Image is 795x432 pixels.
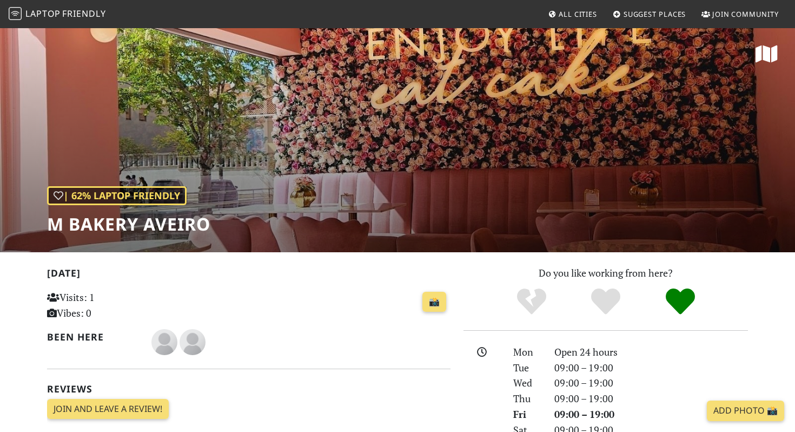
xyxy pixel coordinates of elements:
[463,265,748,281] p: Do you like working from here?
[47,290,173,321] p: Visits: 1 Vibes: 0
[62,8,105,19] span: Friendly
[707,401,784,421] a: Add Photo 📸
[47,383,451,395] h2: Reviews
[568,287,643,317] div: Yes
[548,375,754,391] div: 09:00 – 19:00
[507,344,548,360] div: Mon
[507,360,548,376] div: Tue
[9,5,106,24] a: LaptopFriendly LaptopFriendly
[494,287,569,317] div: No
[712,9,779,19] span: Join Community
[180,329,206,355] img: blank-535327c66bd565773addf3077783bbfce4b00ec00e9fd257753287c682c7fa38.png
[559,9,597,19] span: All Cities
[47,186,187,205] div: | 62% Laptop Friendly
[47,399,169,420] a: Join and leave a review!
[548,391,754,407] div: 09:00 – 19:00
[544,4,601,24] a: All Cities
[180,335,206,348] span: Barco Azul
[9,7,22,20] img: LaptopFriendly
[643,287,718,317] div: Definitely!
[47,331,138,343] h2: Been here
[507,391,548,407] div: Thu
[608,4,691,24] a: Suggest Places
[151,335,180,348] span: André Vieira
[548,344,754,360] div: Open 24 hours
[548,407,754,422] div: 09:00 – 19:00
[25,8,61,19] span: Laptop
[507,407,548,422] div: Fri
[507,375,548,391] div: Wed
[548,360,754,376] div: 09:00 – 19:00
[47,214,210,234] h1: M Bakery Aveiro
[624,9,686,19] span: Suggest Places
[151,329,177,355] img: blank-535327c66bd565773addf3077783bbfce4b00ec00e9fd257753287c682c7fa38.png
[47,267,451,283] h2: [DATE]
[697,4,783,24] a: Join Community
[422,292,446,312] a: 📸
